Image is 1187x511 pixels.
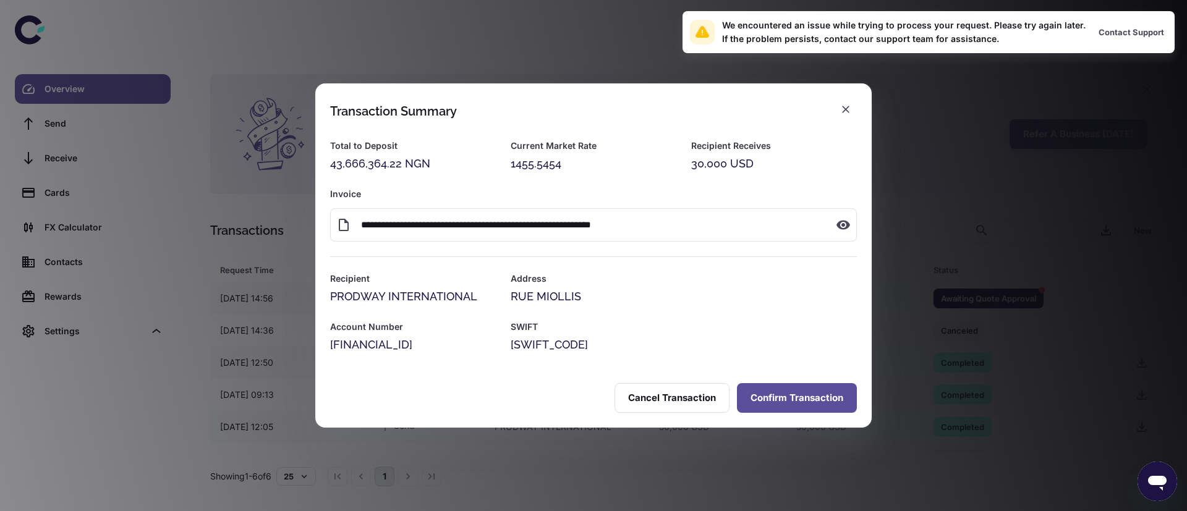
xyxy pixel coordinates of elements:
[615,383,730,413] button: Cancel Transaction
[511,155,676,172] div: 1455.5454
[330,288,496,305] div: PRODWAY INTERNATIONAL
[330,272,496,285] h6: Recipient
[691,139,857,153] h6: Recipient Receives
[691,155,857,172] div: 30,000 USD
[511,320,857,334] h6: SWIFT
[511,336,857,353] div: [SWIFT_CODE]
[737,383,857,413] button: Confirm Transaction
[1138,462,1177,501] iframe: Button to launch messaging window
[511,288,857,305] div: RUE MIOLLIS
[511,272,857,285] h6: Address
[511,139,676,153] h6: Current Market Rate
[330,320,496,334] h6: Account Number
[330,104,457,119] div: Transaction Summary
[330,336,496,353] div: [FINANCIAL_ID]
[722,19,1086,46] div: We encountered an issue while trying to process your request. Please try again later. If the prob...
[330,187,857,201] h6: Invoice
[330,155,496,172] div: 43,666,364.22 NGN
[1096,23,1167,41] button: Contact Support
[330,139,496,153] h6: Total to Deposit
